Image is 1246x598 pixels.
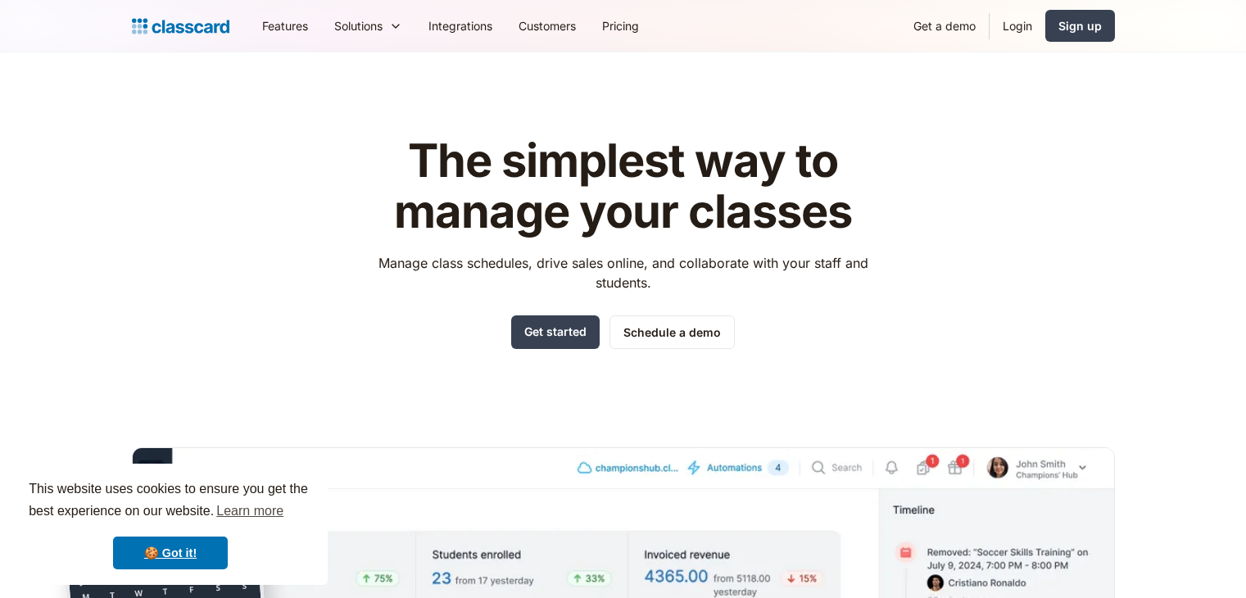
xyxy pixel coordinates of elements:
[1058,17,1102,34] div: Sign up
[132,15,229,38] a: home
[1045,10,1115,42] a: Sign up
[334,17,383,34] div: Solutions
[415,7,505,44] a: Integrations
[990,7,1045,44] a: Login
[321,7,415,44] div: Solutions
[609,315,735,349] a: Schedule a demo
[363,136,883,237] h1: The simplest way to manage your classes
[13,464,328,585] div: cookieconsent
[589,7,652,44] a: Pricing
[29,479,312,523] span: This website uses cookies to ensure you get the best experience on our website.
[511,315,600,349] a: Get started
[505,7,589,44] a: Customers
[113,537,228,569] a: dismiss cookie message
[249,7,321,44] a: Features
[900,7,989,44] a: Get a demo
[363,253,883,292] p: Manage class schedules, drive sales online, and collaborate with your staff and students.
[214,499,286,523] a: learn more about cookies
